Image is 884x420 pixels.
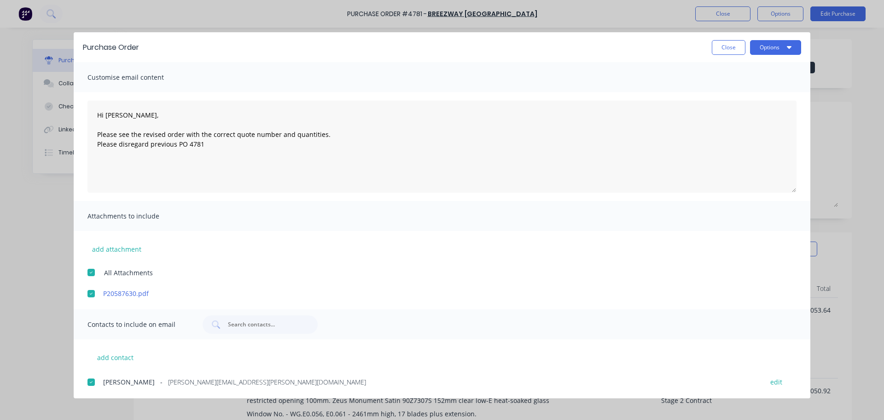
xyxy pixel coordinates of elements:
span: Contacts to include on email [87,318,189,331]
span: All Attachments [104,268,153,278]
textarea: Hi [PERSON_NAME], Please see the revised order with the correct quote number and quantities. Plea... [87,101,797,193]
span: - [160,377,163,387]
button: Close [712,40,745,55]
div: Purchase Order [83,42,139,53]
span: Customise email content [87,71,189,84]
span: [PERSON_NAME] [103,377,155,387]
button: Options [750,40,801,55]
a: P20587630.pdf [103,289,754,298]
button: add contact [87,350,143,364]
button: edit [765,375,788,388]
span: Attachments to include [87,210,189,223]
span: [PERSON_NAME][EMAIL_ADDRESS][PERSON_NAME][DOMAIN_NAME] [168,377,366,387]
input: Search contacts... [227,320,303,329]
button: add attachment [87,242,146,256]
